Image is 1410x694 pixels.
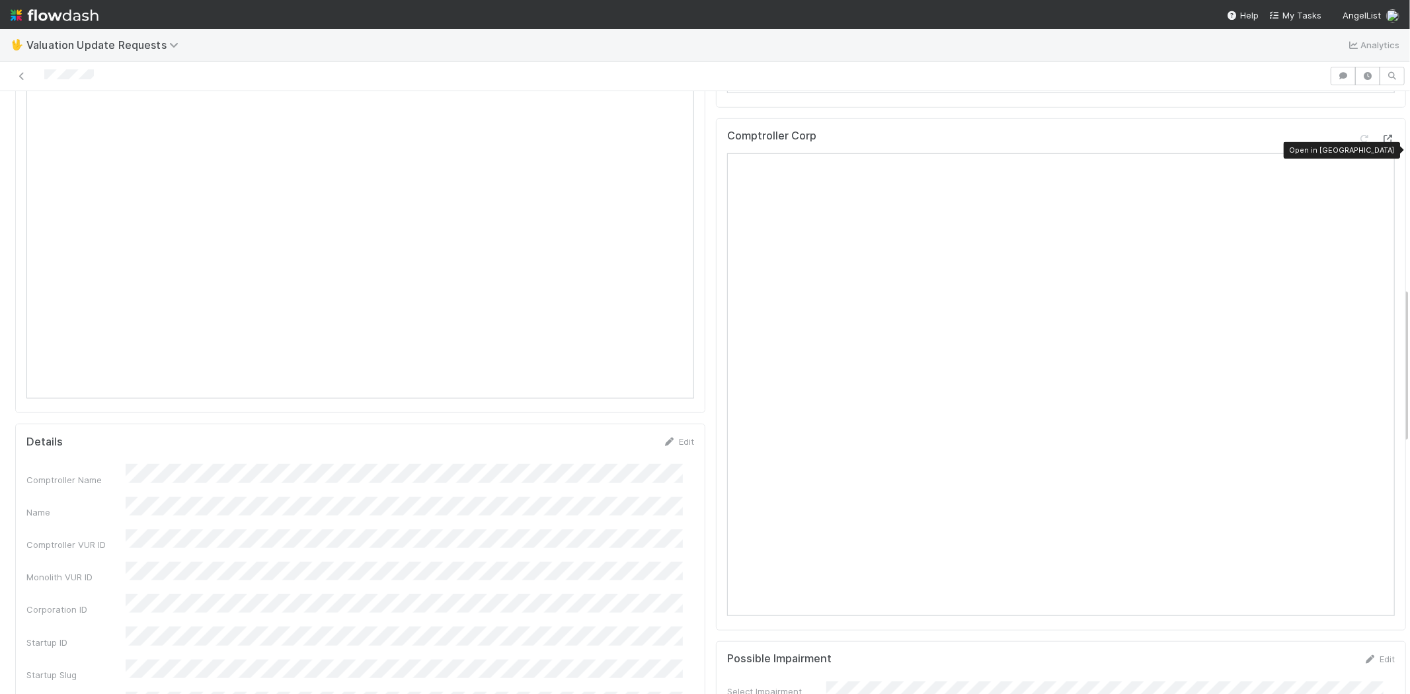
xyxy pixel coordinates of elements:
a: Edit [1364,654,1395,664]
span: AngelList [1343,10,1381,20]
div: Corporation ID [26,603,126,616]
a: Edit [663,436,694,447]
div: Startup Slug [26,668,126,681]
img: avatar_5106bb14-94e9-4897-80de-6ae81081f36d.png [1386,9,1399,22]
div: Startup ID [26,636,126,649]
div: Help [1227,9,1259,22]
h5: Comptroller Corp [727,130,816,143]
div: Name [26,506,126,519]
span: Valuation Update Requests [26,38,185,52]
span: My Tasks [1269,10,1321,20]
a: My Tasks [1269,9,1321,22]
img: logo-inverted-e16ddd16eac7371096b0.svg [11,4,98,26]
a: Analytics [1347,37,1399,53]
div: Comptroller Name [26,473,126,486]
h5: Details [26,436,63,449]
div: Comptroller VUR ID [26,538,126,551]
h5: Possible Impairment [727,652,832,666]
span: 🖖 [11,39,24,50]
div: Monolith VUR ID [26,570,126,584]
